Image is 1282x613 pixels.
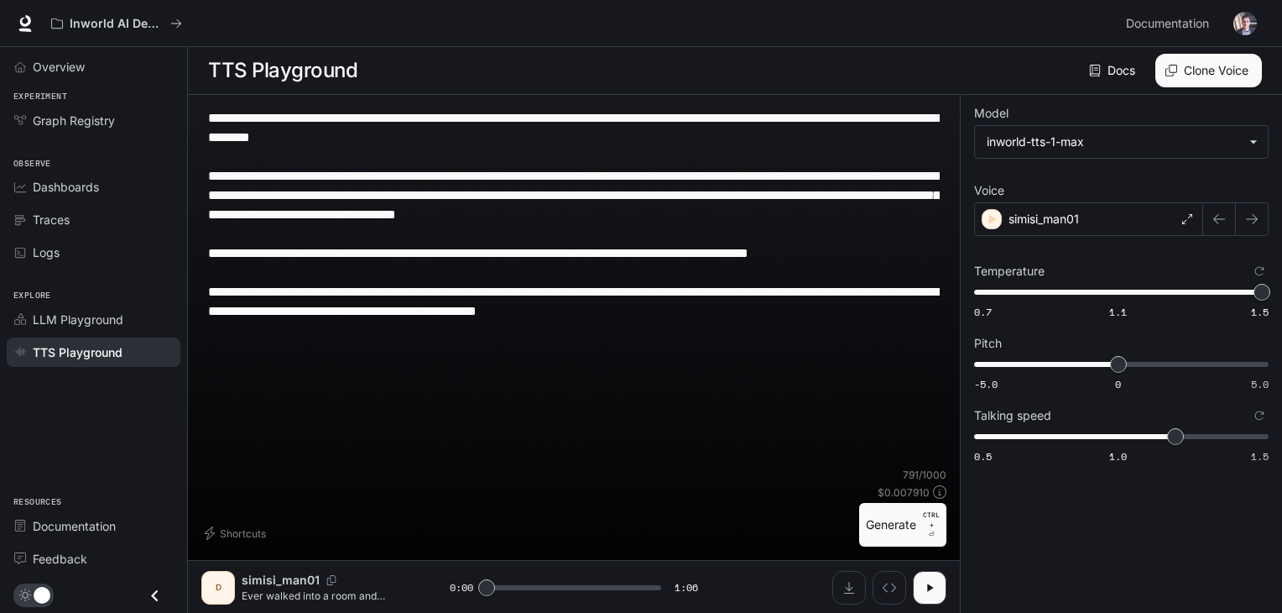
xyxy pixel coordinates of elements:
a: Logs [7,238,180,267]
span: 1:06 [675,579,698,596]
button: Close drawer [136,579,174,613]
img: User avatar [1233,12,1257,35]
button: User avatar [1228,7,1262,40]
p: simisi_man01 [1008,211,1079,228]
span: Documentation [33,517,116,535]
div: inworld-tts-1-max [975,126,1268,158]
h1: TTS Playground [208,54,357,87]
a: Feedback [7,544,180,574]
span: Dark mode toggle [34,585,50,604]
button: Shortcuts [201,520,273,547]
button: Download audio [832,571,866,605]
button: Inspect [873,571,906,605]
a: Overview [7,52,180,81]
span: 1.1 [1109,305,1127,319]
p: Model [974,107,1008,119]
p: Pitch [974,338,1002,349]
a: LLM Playground [7,305,180,334]
span: Overview [33,58,85,76]
p: $ 0.007910 [878,485,930,500]
button: Reset to default [1250,406,1269,425]
button: Reset to default [1250,262,1269,280]
span: TTS Playground [33,343,122,361]
p: simisi_man01 [242,572,320,589]
span: 1.0 [1109,449,1127,464]
a: Traces [7,205,180,234]
span: 1.5 [1251,305,1269,319]
span: 0.5 [974,449,992,464]
a: Docs [1086,54,1142,87]
span: -5.0 [974,377,998,391]
button: Copy Voice ID [320,575,343,585]
a: Documentation [1119,7,1222,40]
a: Documentation [7,511,180,541]
p: Inworld AI Demos [70,17,164,31]
div: inworld-tts-1-max [987,134,1241,150]
div: D [205,574,232,601]
span: LLM Playground [33,311,123,328]
a: TTS Playground [7,338,180,367]
span: Dashboards [33,178,99,196]
p: Talking speed [974,410,1051,422]
p: 791 / 1000 [903,468,946,482]
span: Graph Registry [33,112,115,129]
p: CTRL + [923,510,940,530]
span: Documentation [1126,13,1209,34]
button: Clone Voice [1155,54,1262,87]
span: Logs [33,244,60,261]
button: All workspaces [44,7,190,40]
span: 1.5 [1251,449,1269,464]
p: Temperature [974,265,1045,277]
span: 0:00 [450,579,473,596]
span: Traces [33,211,70,228]
span: 5.0 [1251,377,1269,391]
a: Graph Registry [7,106,180,135]
span: 0 [1115,377,1121,391]
a: Dashboards [7,172,180,202]
p: Voice [974,185,1004,196]
span: 0.7 [974,305,992,319]
p: ⏎ [923,510,940,540]
button: GenerateCTRL +⏎ [859,503,946,547]
p: Ever walked into a room and thought, ‘Man, this needs *more vibe? Meet your new vibe upgrade，This... [242,589,409,603]
span: Feedback [33,550,87,568]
